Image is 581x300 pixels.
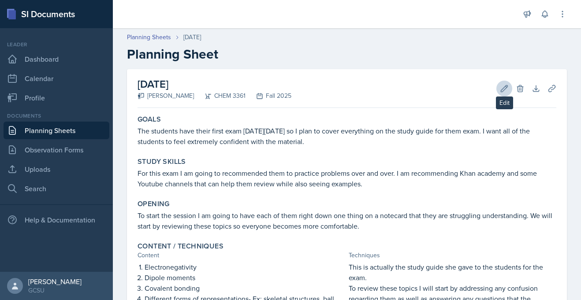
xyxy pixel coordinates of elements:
div: [DATE] [183,33,201,42]
label: Opening [138,200,170,208]
a: Uploads [4,160,109,178]
p: The students have their first exam [DATE][DATE] so I plan to cover everything on the study guide ... [138,126,556,147]
a: Planning Sheets [4,122,109,139]
div: Fall 2025 [246,91,291,100]
label: Study Skills [138,157,186,166]
div: Techniques [349,251,556,260]
p: Dipole moments [145,272,345,283]
div: [PERSON_NAME] [138,91,194,100]
p: Electronegativity [145,262,345,272]
a: Observation Forms [4,141,109,159]
a: Calendar [4,70,109,87]
button: Edit [496,81,512,96]
p: For this exam I am going to recommended them to practice problems over and over. I am recommendin... [138,168,556,189]
a: Search [4,180,109,197]
div: Help & Documentation [4,211,109,229]
a: Dashboard [4,50,109,68]
div: CHEM 3361 [194,91,246,100]
a: Planning Sheets [127,33,171,42]
div: GCSU [28,286,82,295]
p: To start the session I am going to have each of them right down one thing on a notecard that they... [138,210,556,231]
div: [PERSON_NAME] [28,277,82,286]
h2: [DATE] [138,76,291,92]
label: Goals [138,115,161,124]
p: This is actually the study guide she gave to the students for the exam. [349,262,556,283]
div: Content [138,251,345,260]
label: Content / Techniques [138,242,223,251]
h2: Planning Sheet [127,46,567,62]
a: Profile [4,89,109,107]
p: Covalent bonding [145,283,345,293]
div: Leader [4,41,109,48]
div: Documents [4,112,109,120]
